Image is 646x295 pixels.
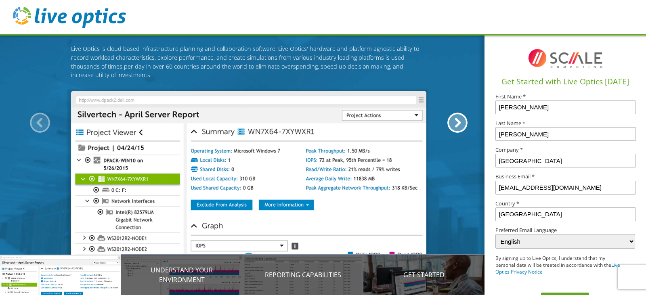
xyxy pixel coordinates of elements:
p: Understand your environment [121,265,242,285]
label: Business Email * [495,174,635,179]
img: live_optics_svg.svg [13,7,126,28]
img: I8TqFF2VWMAAAAASUVORK5CYII= [525,42,606,75]
img: Introducing Live Optics [71,91,426,271]
label: Last Name * [495,121,635,126]
p: Get Started [363,270,484,280]
label: First Name * [495,94,635,99]
a: Live Optics Privacy Notice [495,262,620,275]
p: Live Optics is cloud based infrastructure planning and collaboration software. Live Optics' hardw... [71,44,426,79]
p: By signing up to Live Optics, I understand that my personal data will be treated in accordance wi... [495,255,621,275]
h1: Get Started with Live Optics [DATE] [488,76,643,88]
label: Company * [495,147,635,153]
label: Preferred Email Language [495,228,635,233]
label: Country * [495,201,635,206]
p: Reporting Capabilities [242,270,363,280]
